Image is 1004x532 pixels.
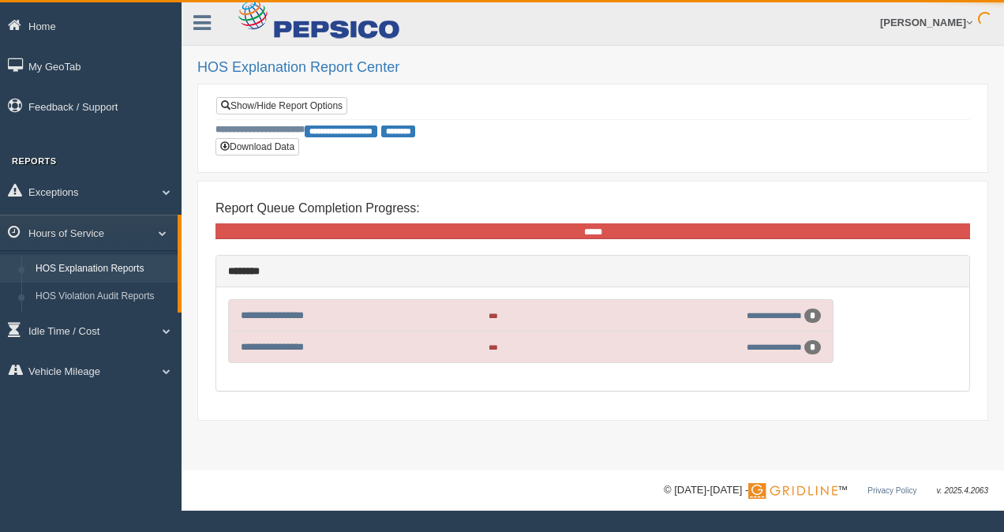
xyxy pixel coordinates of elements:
div: © [DATE]-[DATE] - ™ [664,482,988,499]
a: Privacy Policy [867,486,916,495]
button: Download Data [215,138,299,155]
a: HOS Violations [28,311,178,339]
a: Show/Hide Report Options [216,97,347,114]
a: HOS Explanation Reports [28,255,178,283]
h2: HOS Explanation Report Center [197,60,988,76]
span: v. 2025.4.2063 [937,486,988,495]
img: Gridline [748,483,837,499]
a: HOS Violation Audit Reports [28,283,178,311]
h4: Report Queue Completion Progress: [215,201,970,215]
